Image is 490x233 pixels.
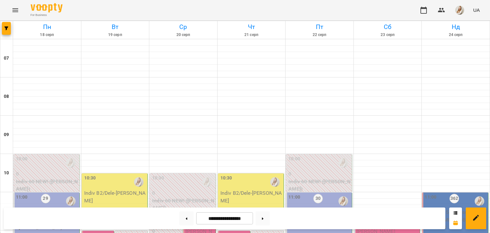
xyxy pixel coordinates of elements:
[4,131,9,138] h6: 09
[219,22,285,32] h6: Чт
[84,175,96,182] label: 10:30
[152,175,164,182] label: 10:30
[82,22,148,32] h6: Вт
[14,32,80,38] h6: 18 серп
[355,32,421,38] h6: 23 серп
[4,170,9,177] h6: 10
[150,22,216,32] h6: Ср
[338,196,348,206] img: Адамович Вікторія
[288,156,300,163] label: 10:00
[31,13,63,17] span: For Business
[202,177,212,187] img: Адамович Вікторія
[14,22,80,32] h6: Пн
[423,22,489,32] h6: Нд
[41,194,50,203] label: 29
[473,7,480,13] span: UA
[288,170,351,178] p: 0
[288,194,300,201] label: 11:00
[449,194,459,203] label: 362
[220,189,283,204] p: Indiv B2/Dele - [PERSON_NAME]
[475,196,484,206] img: Адамович Вікторія
[355,22,421,32] h6: Сб
[4,93,9,100] h6: 08
[423,32,489,38] h6: 24 серп
[82,32,148,38] h6: 19 серп
[66,196,76,206] img: Адамович Вікторія
[288,178,351,193] p: Indiv 60 NEW! ([PERSON_NAME])
[31,3,63,12] img: Voopty Logo
[16,170,78,178] p: 0
[84,189,146,204] p: Indiv B2/Dele - [PERSON_NAME]
[8,3,23,18] button: Menu
[134,177,144,187] img: Адамович Вікторія
[16,156,28,163] label: 10:00
[152,189,214,197] p: 0
[425,194,436,201] label: 11:00
[313,194,323,203] label: 30
[4,55,9,62] h6: 07
[150,32,216,38] h6: 20 серп
[286,32,353,38] h6: 22 серп
[338,158,348,168] img: Адамович Вікторія
[270,177,280,187] img: Адамович Вікторія
[219,32,285,38] h6: 21 серп
[471,4,482,16] button: UA
[16,194,28,201] label: 11:00
[16,178,78,193] p: Indiv 60 NEW! ([PERSON_NAME])
[455,6,464,15] img: db46d55e6fdf8c79d257263fe8ff9f52.jpeg
[220,175,232,182] label: 10:30
[66,158,76,168] img: Адамович Вікторія
[152,197,214,212] p: Indiv 60 NEW! ([PERSON_NAME])
[286,22,353,32] h6: Пт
